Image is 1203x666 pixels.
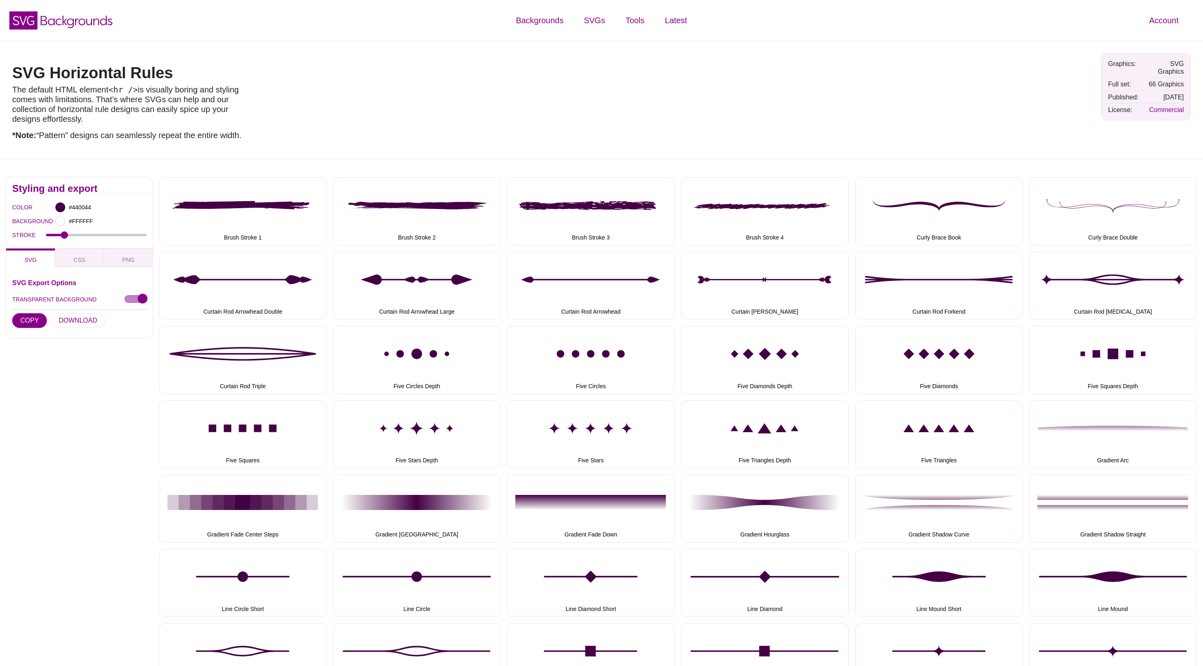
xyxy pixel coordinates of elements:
[12,131,36,140] strong: *Note:
[1106,104,1141,116] td: License:
[12,85,244,124] p: The default HTML element is visually boring and styling comes with limitations. That’s where SVGs...
[855,177,1023,245] button: Curly Brace Book
[108,85,138,95] code: <hr />
[1141,78,1186,90] td: 66 Graphics
[681,400,849,468] button: Five Triangles Depth
[159,326,327,394] button: Curtain Rod Triple
[333,549,501,617] button: Line Circle
[333,252,501,320] button: Curtain Rod Arrowhead Large
[12,313,47,328] button: COPY
[12,202,22,213] label: COLOR
[12,130,244,140] p: “Pattern” designs can seamlessly repeat the entire width.
[855,549,1023,617] button: Line Mound Short
[12,216,22,226] label: BACKGROUND
[1106,91,1141,103] td: Published:
[574,8,615,33] a: SVGs
[507,400,675,468] button: Five Stars
[855,400,1023,468] button: Five Triangles
[855,252,1023,320] button: Curtain Rod Forkend
[507,326,675,394] button: Five Circles
[159,475,327,543] button: Gradient Fade Center Steps
[681,549,849,617] button: Line Diamond
[1141,58,1186,77] td: SVG Graphics
[51,313,105,328] button: DOWNLOAD
[333,400,501,468] button: Five Stars Depth
[681,252,849,320] button: Curtain [PERSON_NAME]
[615,8,655,33] a: Tools
[655,8,697,33] a: Latest
[333,475,501,543] button: Gradient [GEOGRAPHIC_DATA]
[1141,91,1186,103] td: [DATE]
[855,326,1023,394] button: Five Diamonds
[159,549,327,617] button: Line Circle Short
[681,177,849,245] button: Brush Stroke 4
[12,279,147,286] h3: SVG Export Options
[507,549,675,617] button: Line Diamond Short
[159,252,327,320] button: Curtain Rod Arrowhead Double
[506,8,574,33] a: Backgrounds
[159,177,327,245] button: Brush Stroke 1
[507,475,675,543] button: Gradient Fade Down
[1029,549,1197,617] button: Line Mound
[333,326,501,394] button: Five Circles Depth
[1106,58,1141,77] td: Graphics:
[1029,400,1197,468] button: Gradient Arc
[1029,326,1197,394] button: Five Squares Depth
[507,177,675,245] button: Brush Stroke 3
[681,326,849,394] button: Five Diamonds Depth
[12,294,97,305] label: TRANSPARENT BACKGROUND
[104,248,153,267] button: PNG
[1029,252,1197,320] button: Curtain Rod [MEDICAL_DATA]
[74,257,86,263] span: CSS
[1139,8,1189,33] a: Account
[507,252,675,320] button: Curtain Rod Arrowhead
[55,248,104,267] button: CSS
[681,475,849,543] button: Gradient Hourglass
[122,257,134,263] span: PNG
[12,185,147,192] h2: Styling and export
[159,400,327,468] button: Five Squares
[855,475,1023,543] button: Gradient Shadow Curve
[333,177,501,245] button: Brush Stroke 2
[1029,475,1197,543] button: Gradient Shadow Straight
[1106,78,1141,90] td: Full set:
[1149,106,1184,113] a: Commercial
[12,230,46,240] label: STROKE
[12,65,244,81] h1: SVG Horizontal Rules
[1029,177,1197,245] button: Curly Brace Double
